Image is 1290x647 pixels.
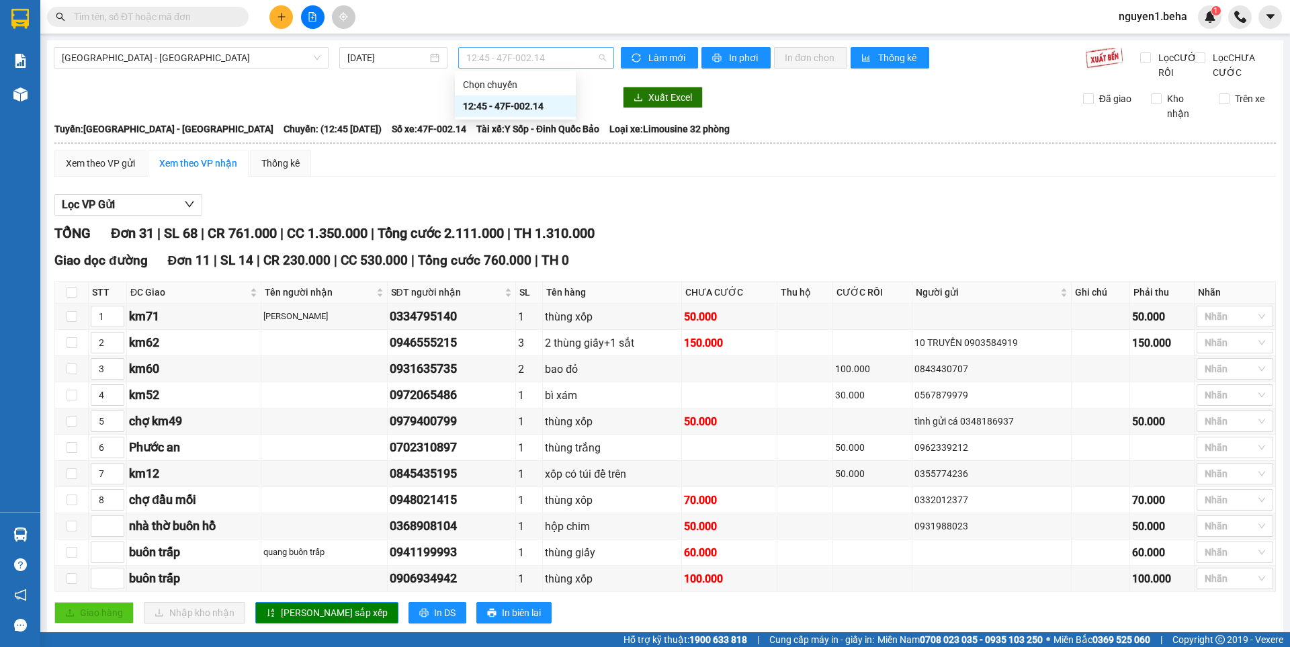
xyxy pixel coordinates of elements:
div: 0332012377 [914,492,1069,507]
span: plus [277,12,286,21]
div: thùng xốp [545,570,679,587]
span: Thống kê [878,50,918,65]
div: quang buôn trấp [263,546,384,559]
span: Lọc CƯỚC RỒI [1153,50,1205,80]
span: sync [632,53,643,64]
span: Lọc CHƯA CƯỚC [1207,50,1277,80]
div: Phước an [129,438,259,457]
span: SL 68 [164,225,198,241]
span: Hỗ trợ kỹ thuật: [623,632,747,647]
span: | [257,253,260,268]
div: chợ đầu mối [129,490,259,509]
span: printer [712,53,724,64]
th: Ghi chú [1072,282,1130,304]
div: thùng xốp [545,413,679,430]
span: nguyen1.beha [1108,8,1198,25]
span: Người gửi [916,285,1058,300]
button: printerIn DS [408,602,466,623]
span: SĐT người nhận [391,285,503,300]
b: Tuyến: [GEOGRAPHIC_DATA] - [GEOGRAPHIC_DATA] [54,124,273,134]
span: question-circle [14,558,27,571]
button: bar-chartThống kê [851,47,929,69]
span: 12:45 - 47F-002.14 [466,48,606,68]
span: | [757,632,759,647]
div: Chọn chuyến [455,74,576,95]
span: Loại xe: Limousine 32 phòng [609,122,730,136]
span: printer [419,608,429,619]
span: Trên xe [1230,91,1270,106]
td: quang buôn trấp [261,540,387,566]
button: printerIn biên lai [476,602,552,623]
td: 0702310897 [388,435,517,461]
th: CƯỚC RỒI [833,282,912,304]
button: plus [269,5,293,29]
span: down [184,199,195,210]
div: 1 [518,544,540,561]
div: 0702310897 [390,438,514,457]
span: Kho nhận [1162,91,1209,121]
div: 2 [518,361,540,378]
span: | [411,253,415,268]
div: 0355774236 [914,466,1069,481]
strong: 0369 525 060 [1092,634,1150,645]
span: | [214,253,217,268]
span: ⚪️ [1046,637,1050,642]
div: 50.000 [684,413,775,430]
span: | [371,225,374,241]
td: 0979400799 [388,408,517,435]
span: | [201,225,204,241]
button: uploadGiao hàng [54,602,134,623]
div: 10 TRUYỀN 0903584919 [914,335,1069,350]
div: 1 [518,570,540,587]
span: Tài xế: Y Sốp - Đinh Quốc Bảo [476,122,599,136]
th: CHƯA CƯỚC [682,282,778,304]
span: search [56,12,65,21]
span: In phơi [729,50,760,65]
div: 0948021415 [390,490,514,509]
th: STT [89,282,127,304]
div: 0931635735 [390,359,514,378]
span: In biên lai [502,605,541,620]
div: 0906934942 [390,569,514,588]
img: solution-icon [13,54,28,68]
div: 0334795140 [390,307,514,326]
div: xốp có túi để trên [545,466,679,482]
div: 0962339212 [914,440,1069,455]
div: thùng trắng [545,439,679,456]
span: Đã giao [1094,91,1137,106]
span: CR 761.000 [208,225,277,241]
span: file-add [308,12,317,21]
td: 0334795140 [388,304,517,330]
button: syncLàm mới [621,47,698,69]
span: Phú Yên - Đắk Lắk [62,48,320,68]
div: 0368908104 [390,517,514,535]
div: 100.000 [835,361,910,376]
th: Tên hàng [543,282,681,304]
button: downloadNhập kho nhận [144,602,245,623]
span: download [634,93,643,103]
div: km12 [129,464,259,483]
div: 0941199993 [390,543,514,562]
img: warehouse-icon [13,527,28,542]
div: 0946555215 [390,333,514,352]
div: 50.000 [835,466,910,481]
div: 0979400799 [390,412,514,431]
span: Tên người nhận [265,285,373,300]
span: CC 530.000 [341,253,408,268]
span: Giao dọc đường [54,253,148,268]
div: 0845435195 [390,464,514,483]
span: [PERSON_NAME] sắp xếp [281,605,388,620]
div: bao đỏ [545,361,679,378]
div: 1 [518,387,540,404]
span: CR 230.000 [263,253,331,268]
span: TH 1.310.000 [514,225,595,241]
span: | [507,225,511,241]
strong: 0708 023 035 - 0935 103 250 [920,634,1043,645]
div: 2 thùng giấy+1 sắt [545,335,679,351]
span: SL 14 [220,253,253,268]
button: sort-ascending[PERSON_NAME] sắp xếp [255,602,398,623]
span: Tổng cước 2.111.000 [378,225,504,241]
span: Miền Bắc [1053,632,1150,647]
td: 0972065486 [388,382,517,408]
div: Xem theo VP gửi [66,156,135,171]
